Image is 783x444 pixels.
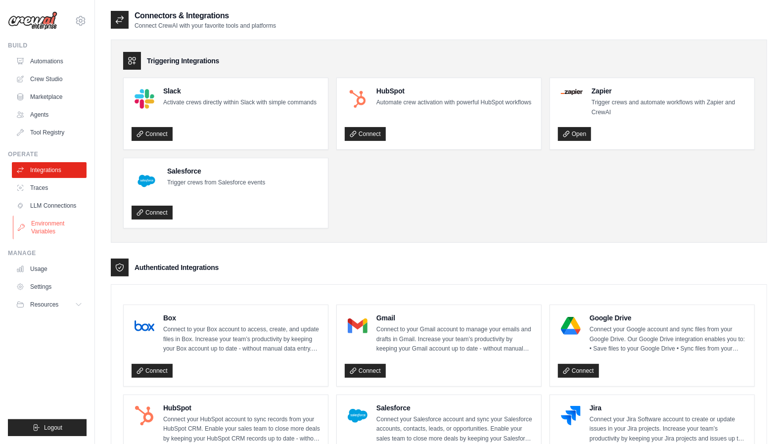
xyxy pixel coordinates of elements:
[376,415,533,444] p: Connect your Salesforce account and sync your Salesforce accounts, contacts, leads, or opportunit...
[348,406,368,426] img: Salesforce Logo
[12,162,87,178] a: Integrations
[376,403,533,413] h4: Salesforce
[12,180,87,196] a: Traces
[561,316,581,336] img: Google Drive Logo
[163,415,320,444] p: Connect your HubSpot account to sync records from your HubSpot CRM. Enable your sales team to clo...
[558,364,599,378] a: Connect
[135,169,158,193] img: Salesforce Logo
[590,415,746,444] p: Connect your Jira Software account to create or update issues in your Jira projects. Increase you...
[12,107,87,123] a: Agents
[345,127,386,141] a: Connect
[376,86,531,96] h4: HubSpot
[8,419,87,436] button: Logout
[561,89,583,95] img: Zapier Logo
[163,86,317,96] h4: Slack
[167,166,265,176] h4: Salesforce
[12,89,87,105] a: Marketplace
[590,325,746,354] p: Connect your Google account and sync files from your Google Drive. Our Google Drive integration e...
[348,316,368,336] img: Gmail Logo
[132,206,173,220] a: Connect
[163,313,320,323] h4: Box
[135,316,154,336] img: Box Logo
[167,178,265,188] p: Trigger crews from Salesforce events
[163,403,320,413] h4: HubSpot
[592,86,746,96] h4: Zapier
[12,297,87,312] button: Resources
[12,279,87,295] a: Settings
[345,364,386,378] a: Connect
[592,98,746,117] p: Trigger crews and automate workflows with Zapier and CrewAI
[135,22,276,30] p: Connect CrewAI with your favorite tools and platforms
[147,56,219,66] h3: Triggering Integrations
[13,216,88,239] a: Environment Variables
[561,406,581,426] img: Jira Logo
[132,364,173,378] a: Connect
[135,89,154,109] img: Slack Logo
[135,10,276,22] h2: Connectors & Integrations
[590,403,746,413] h4: Jira
[163,98,317,108] p: Activate crews directly within Slack with simple commands
[8,42,87,49] div: Build
[135,263,219,272] h3: Authenticated Integrations
[558,127,591,141] a: Open
[12,71,87,87] a: Crew Studio
[12,53,87,69] a: Automations
[590,313,746,323] h4: Google Drive
[12,261,87,277] a: Usage
[12,198,87,214] a: LLM Connections
[376,98,531,108] p: Automate crew activation with powerful HubSpot workflows
[8,150,87,158] div: Operate
[163,325,320,354] p: Connect to your Box account to access, create, and update files in Box. Increase your team’s prod...
[12,125,87,140] a: Tool Registry
[132,127,173,141] a: Connect
[376,325,533,354] p: Connect to your Gmail account to manage your emails and drafts in Gmail. Increase your team’s pro...
[8,11,57,30] img: Logo
[30,301,58,309] span: Resources
[376,313,533,323] h4: Gmail
[44,424,62,432] span: Logout
[8,249,87,257] div: Manage
[348,89,368,109] img: HubSpot Logo
[135,406,154,426] img: HubSpot Logo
